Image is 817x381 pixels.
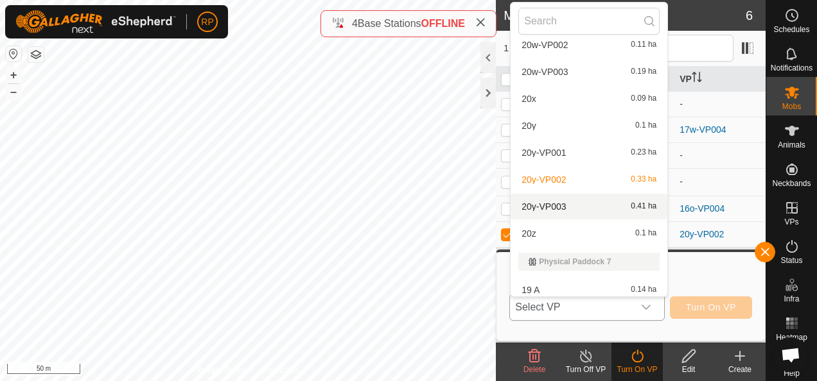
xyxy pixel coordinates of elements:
div: Edit [663,364,714,375]
span: 20x [522,94,536,103]
span: 0.1 ha [635,121,656,130]
span: 20y-VP002 [522,175,566,184]
span: 20w-VP003 [522,67,568,76]
th: VP [674,67,766,92]
div: Turn On VP [611,364,663,375]
span: 6 [746,6,753,25]
span: Animals [778,141,805,149]
button: Reset Map [6,46,21,62]
input: Search [518,8,660,35]
span: 0.23 ha [631,148,656,157]
div: dropdown trigger [633,294,659,320]
div: Physical Paddock 7 [529,258,649,266]
li: 20w-VP002 [511,32,667,58]
span: 0.41 ha [631,202,656,211]
li: 20z [511,221,667,246]
li: 20y-VP001 [511,140,667,165]
span: 20z [522,229,536,238]
div: Create [714,364,766,375]
a: 17w-VP004 [680,124,726,135]
span: 0.09 ha [631,94,656,103]
span: 20y-VP001 [522,148,566,157]
span: Schedules [773,26,809,33]
li: 20x [511,86,667,112]
span: 0.14 ha [631,285,656,294]
button: – [6,84,21,99]
span: 0.11 ha [631,40,656,49]
button: Turn On VP [670,296,752,319]
p-sorticon: Activate to sort [692,74,702,84]
td: - [674,91,766,117]
span: Status [780,257,802,264]
button: + [6,67,21,83]
li: 20y [511,113,667,139]
span: Base Stations [358,18,421,29]
span: Mobs [782,103,801,110]
div: Open chat [773,337,808,372]
li: 19 A [511,277,667,303]
td: - [674,142,766,168]
h2: Mobs [504,8,746,23]
span: 1 selected [504,42,577,55]
a: 16o-VP004 [680,203,725,214]
div: Turn Off VP [560,364,611,375]
span: Infra [784,295,799,303]
span: 0.1 ha [635,229,656,238]
span: 0.19 ha [631,67,656,76]
li: 20w-VP003 [511,59,667,85]
a: Privacy Policy [197,364,245,376]
a: Contact Us [261,364,299,376]
img: Gallagher Logo [15,10,176,33]
a: 20y-VP002 [680,229,724,239]
span: Heatmap [776,334,807,341]
li: 20y-VP002 [511,167,667,192]
span: 20y-VP003 [522,202,566,211]
span: Notifications [771,64,813,72]
span: RP [201,15,213,29]
span: OFFLINE [421,18,465,29]
span: 20w-VP002 [522,40,568,49]
span: Neckbands [772,180,811,187]
span: Turn On VP [686,302,736,312]
span: Help [784,369,800,377]
span: 20y [522,121,536,130]
td: - [674,168,766,196]
span: 4 [352,18,358,29]
span: Delete [523,365,546,374]
button: Map Layers [28,47,44,62]
span: VPs [784,218,798,226]
li: 20y-VP003 [511,194,667,219]
span: 19 A [522,285,540,294]
span: 0.33 ha [631,175,656,184]
span: Select VP [510,294,633,320]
